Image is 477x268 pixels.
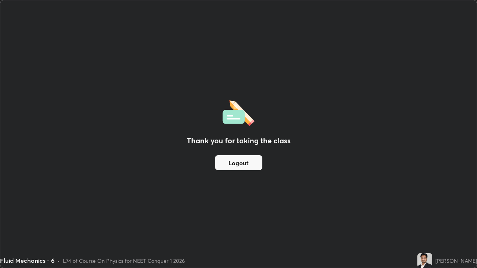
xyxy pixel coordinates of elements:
div: [PERSON_NAME] [435,257,477,265]
div: • [57,257,60,265]
button: Logout [215,155,262,170]
img: 4497755825444af8bd06c700f6c20a3f.jpg [417,253,432,268]
h2: Thank you for taking the class [187,135,291,146]
div: L74 of Course On Physics for NEET Conquer 1 2026 [63,257,185,265]
img: offlineFeedback.1438e8b3.svg [222,98,255,126]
